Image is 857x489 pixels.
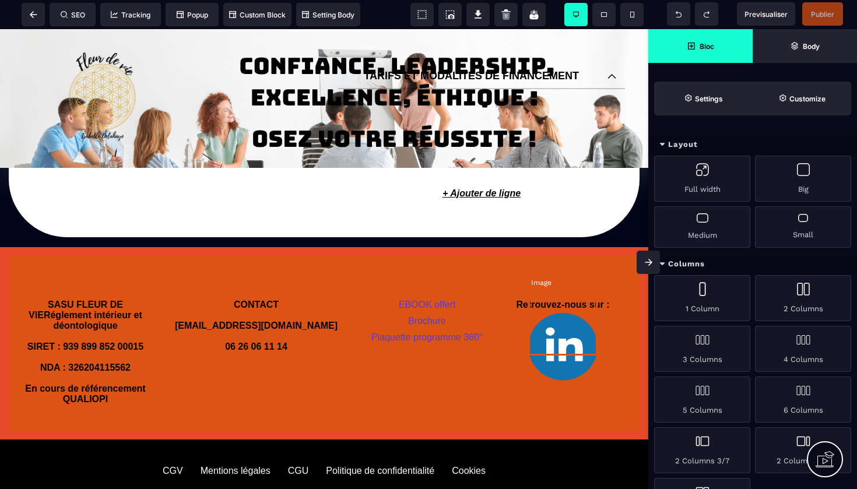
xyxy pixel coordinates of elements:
[288,437,309,447] div: CGU
[648,134,857,156] div: Layout
[175,270,338,322] b: CONTACT [EMAIL_ADDRESS][DOMAIN_NAME] 06 26 06 11 14
[755,326,851,372] div: 4 Columns
[25,281,148,375] b: Réglement intérieur et déontologique SIRET : 939 899 852 00015 NDA : 326204115562 En cours de réf...
[452,437,486,447] div: Cookies
[347,41,596,53] p: TARIFS ET MODALITES DE FINANCEMENT
[326,437,434,447] div: Politique de confidentialité
[654,82,753,115] span: Settings
[302,10,354,19] span: Setting Body
[755,377,851,423] div: 6 Columns
[654,427,750,473] div: 2 Columns 3/7
[755,206,851,248] div: Small
[408,287,446,297] a: Brochure
[654,206,750,248] div: Medium
[111,10,150,19] span: Tracking
[648,254,857,275] div: Columns
[811,10,834,19] span: Publier
[654,275,750,321] div: 1 Column
[654,377,750,423] div: 5 Columns
[516,270,609,280] b: Retrouvez-nous sur :
[371,303,483,313] a: Plaquette programme 360°
[654,156,750,202] div: Full width
[755,275,851,321] div: 2 Columns
[755,427,851,473] div: 2 Columns 7/3
[744,10,788,19] span: Previsualiser
[332,153,631,175] p: + Ajouter de ligne
[737,2,795,26] span: Preview
[753,82,851,115] span: Open Style Manager
[789,94,826,103] strong: Customize
[29,270,125,291] b: SASU FLEUR DE VIE
[755,156,851,202] div: Big
[61,10,85,19] span: SEO
[163,437,183,447] div: CGV
[528,284,598,351] img: 1a59c7fc07b2df508e9f9470b57f58b2_Design_sans_titre_(2).png
[803,42,820,51] strong: Body
[654,326,750,372] div: 3 Columns
[695,94,723,103] strong: Settings
[201,437,271,447] div: Mentions légales
[399,270,456,280] a: EBOOK offert
[438,3,462,26] span: Screenshot
[700,42,714,51] strong: Bloc
[648,29,753,63] span: Open Blocks
[177,10,208,19] span: Popup
[229,10,286,19] span: Custom Block
[410,3,434,26] span: View components
[753,29,857,63] span: Open Layer Manager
